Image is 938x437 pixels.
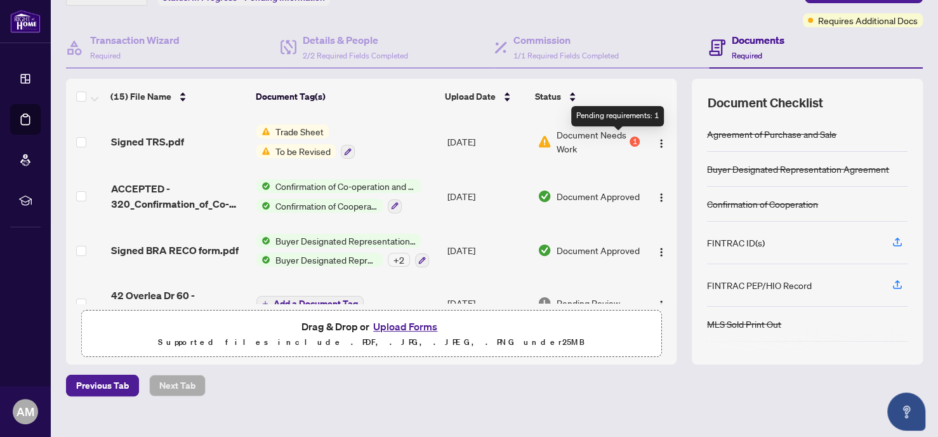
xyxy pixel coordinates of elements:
[557,189,640,203] span: Document Approved
[111,181,247,212] span: ACCEPTED - 320_Confirmation_of_Co-operation_and_Representation_-_Buyer_Seller_-_PropTx-[PERSON_NA...
[111,288,247,318] span: 42 Overlea Dr 60 - Tradesheet - Agent to review.pdf
[707,127,836,141] div: Agreement of Purchase and Sale
[262,300,268,307] span: plus
[656,300,666,310] img: Logo
[707,162,889,176] div: Buyer Designated Representation Agreement
[557,243,640,257] span: Document Approved
[270,124,329,138] span: Trade Sheet
[301,318,441,335] span: Drag & Drop or
[270,234,421,248] span: Buyer Designated Representation Agreement
[538,296,552,310] img: Document Status
[513,32,619,48] h4: Commission
[256,144,270,158] img: Status Icon
[256,253,270,267] img: Status Icon
[256,234,270,248] img: Status Icon
[256,124,355,159] button: Status IconTrade SheetStatus IconTo be Revised
[66,375,139,396] button: Previous Tab
[442,169,532,224] td: [DATE]
[110,90,171,104] span: (15) File Name
[651,131,671,152] button: Logo
[369,318,441,335] button: Upload Forms
[707,236,765,250] div: FINTRAC ID(s)
[149,375,206,396] button: Next Tab
[270,179,421,193] span: Confirmation of Co-operation and Representation—Buyer/Seller
[707,197,818,211] div: Confirmation of Cooperation
[513,51,619,60] span: 1/1 Required Fields Completed
[274,299,358,308] span: Add a Document Tag
[442,278,532,328] td: [DATE]
[76,375,129,396] span: Previous Tab
[707,278,812,292] div: FINTRAC PEP/HIO Record
[557,296,620,310] span: Pending Review
[440,79,530,114] th: Upload Date
[651,186,671,206] button: Logo
[256,179,270,193] img: Status Icon
[256,124,270,138] img: Status Icon
[388,253,410,267] div: + 2
[256,199,270,213] img: Status Icon
[651,293,671,313] button: Logo
[656,247,666,257] img: Logo
[538,189,552,203] img: Document Status
[111,243,239,258] span: Signed BRA RECO form.pdf
[303,32,408,48] h4: Details & People
[303,51,408,60] span: 2/2 Required Fields Completed
[530,79,642,114] th: Status
[571,106,664,126] div: Pending requirements: 1
[651,240,671,260] button: Logo
[707,94,822,112] span: Document Checklist
[111,134,184,149] span: Signed TRS.pdf
[256,234,429,268] button: Status IconBuyer Designated Representation AgreementStatus IconBuyer Designated Representation Ag...
[256,296,364,311] button: Add a Document Tag
[90,51,121,60] span: Required
[707,317,781,331] div: MLS Sold Print Out
[10,10,41,33] img: logo
[656,192,666,203] img: Logo
[538,243,552,257] img: Document Status
[256,295,364,311] button: Add a Document Tag
[442,114,532,169] td: [DATE]
[270,199,383,213] span: Confirmation of Cooperation
[256,179,421,213] button: Status IconConfirmation of Co-operation and Representation—Buyer/SellerStatus IconConfirmation of...
[90,32,180,48] h4: Transaction Wizard
[442,224,532,278] td: [DATE]
[251,79,440,114] th: Document Tag(s)
[887,393,925,431] button: Open asap
[818,13,918,27] span: Requires Additional Docs
[82,311,661,358] span: Drag & Drop orUpload FormsSupported files include .PDF, .JPG, .JPEG, .PNG under25MB
[535,90,561,104] span: Status
[445,90,496,104] span: Upload Date
[105,79,251,114] th: (15) File Name
[557,128,627,156] span: Document Needs Work
[630,137,640,147] div: 1
[656,138,666,149] img: Logo
[89,335,653,350] p: Supported files include .PDF, .JPG, .JPEG, .PNG under 25 MB
[270,253,383,267] span: Buyer Designated Representation Agreement
[732,32,784,48] h4: Documents
[270,144,336,158] span: To be Revised
[538,135,552,149] img: Document Status
[732,51,762,60] span: Required
[17,403,34,420] span: AM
